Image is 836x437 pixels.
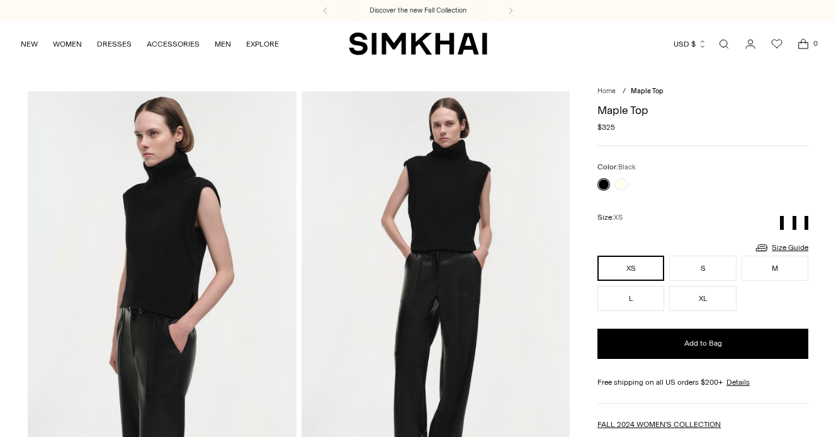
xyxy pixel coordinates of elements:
[791,31,816,57] a: Open cart modal
[764,31,789,57] a: Wishlist
[597,161,636,173] label: Color:
[754,240,808,256] a: Size Guide
[246,30,279,58] a: EXPLORE
[597,420,721,429] a: FALL 2024 WOMEN'S COLLECTION
[614,213,623,222] span: XS
[669,256,736,281] button: S
[215,30,231,58] a: MEN
[738,31,763,57] a: Go to the account page
[597,86,808,97] nav: breadcrumbs
[597,377,808,388] div: Free shipping on all US orders $200+
[597,286,664,311] button: L
[726,377,750,388] a: Details
[349,31,487,56] a: SIMKHAI
[597,256,664,281] button: XS
[674,30,707,58] button: USD $
[147,30,200,58] a: ACCESSORIES
[631,87,664,95] span: Maple Top
[21,30,38,58] a: NEW
[597,105,808,116] h1: Maple Top
[742,256,808,281] button: M
[53,30,82,58] a: WOMEN
[623,86,626,97] div: /
[618,163,636,171] span: Black
[97,30,132,58] a: DRESSES
[669,286,736,311] button: XL
[711,31,737,57] a: Open search modal
[684,338,722,349] span: Add to Bag
[597,212,623,224] label: Size:
[597,122,615,133] span: $325
[370,6,466,16] a: Discover the new Fall Collection
[597,87,616,95] a: Home
[597,329,808,359] button: Add to Bag
[810,38,821,49] span: 0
